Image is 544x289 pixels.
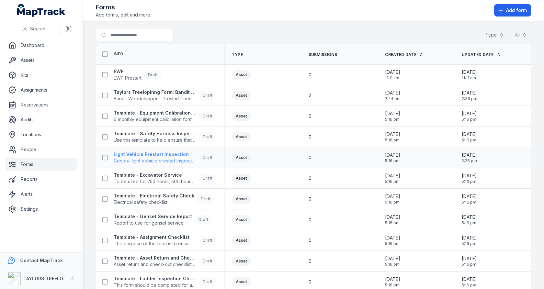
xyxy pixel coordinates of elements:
[199,91,216,100] div: Draft
[462,69,477,81] time: 01/09/2025, 11:11:23 am
[114,158,196,164] span: General light vehicle prestart Inspection form
[199,174,216,183] div: Draft
[385,138,400,143] span: 5:16 pm
[195,215,212,224] div: Draft
[385,200,400,205] span: 5:16 pm
[462,110,477,122] time: 03/06/2025, 5:16:59 pm
[114,151,196,158] strong: Light Vehicle Prestart Inspection
[114,68,162,81] a: EWPEWP PrestartDraft
[462,90,477,96] span: [DATE]
[385,255,400,262] span: [DATE]
[144,70,162,79] div: Draft
[462,214,477,226] time: 03/06/2025, 5:16:59 pm
[462,96,477,101] span: 2:36 pm
[114,193,214,206] a: Template - Electrical Safety CheckElectrical safety checklistDraft
[114,234,196,240] strong: Template - Assignment Checklist
[199,112,216,121] div: Draft
[385,69,400,81] time: 01/09/2025, 11:11:04 am
[385,235,400,246] time: 03/06/2025, 5:16:59 pm
[232,277,251,286] div: Asset
[481,29,508,41] button: Type
[385,96,401,101] span: 2:44 pm
[385,172,400,184] time: 03/06/2025, 5:16:59 pm
[385,262,400,267] span: 5:16 pm
[232,174,251,183] div: Asset
[114,130,216,143] a: Template - Safety Harness InspectionUse this template to help ensure that your harness is in good...
[232,153,251,162] div: Asset
[309,175,312,182] span: 0
[199,153,216,162] div: Draft
[114,130,196,137] strong: Template - Safety Harness Inspection
[114,213,212,226] a: Template - Genset Service ReportReport to use for genset serviceDraft
[385,110,400,117] span: [DATE]
[385,52,416,57] span: Created Date
[5,98,77,111] a: Reservations
[114,275,196,282] strong: Template - Ladder Inspection Checklist
[462,262,477,267] span: 5:16 pm
[462,152,477,163] time: 01/09/2025, 2:28:09 pm
[114,172,216,185] a: Template - Excavator ServiceTo be used for 250 hours, 500 hours and 750 hours service only. (1,00...
[232,215,251,224] div: Asset
[385,214,400,226] time: 03/06/2025, 5:16:59 pm
[385,52,424,57] a: Created Date
[199,132,216,141] div: Draft
[462,235,477,246] time: 03/06/2025, 5:16:59 pm
[385,131,400,143] time: 03/06/2025, 5:16:59 pm
[385,90,401,101] time: 28/08/2025, 2:44:53 pm
[114,255,216,268] a: Template - Asset Return and Check-out ChecklistAsset return and check-out checklist - for key ass...
[462,241,477,246] span: 5:16 pm
[385,172,400,179] span: [DATE]
[5,203,77,216] a: Settings
[232,132,251,141] div: Asset
[462,117,477,122] span: 5:16 pm
[309,72,312,78] span: 0
[199,236,216,245] div: Draft
[462,52,501,57] a: Updated Date
[462,193,477,200] span: [DATE]
[385,158,400,163] span: 5:16 pm
[385,235,400,241] span: [DATE]
[8,23,60,35] button: Search
[462,276,477,288] time: 03/06/2025, 5:16:59 pm
[385,255,400,267] time: 03/06/2025, 5:16:59 pm
[114,199,194,206] span: Electrical safety checklist
[114,68,142,75] strong: EWP
[462,69,477,75] span: [DATE]
[309,196,312,202] span: 0
[5,128,77,141] a: Locations
[385,276,400,288] time: 03/06/2025, 5:16:59 pm
[385,75,400,81] span: 11:11 am
[462,283,477,288] span: 5:16 pm
[462,193,477,205] time: 03/06/2025, 5:16:59 pm
[385,283,400,288] span: 5:16 pm
[462,138,477,143] span: 5:16 pm
[232,112,251,121] div: Asset
[309,217,312,223] span: 0
[5,158,77,171] a: Forms
[114,282,196,288] span: This form should be completed for all ladders.
[385,220,400,226] span: 5:16 pm
[5,54,77,67] a: Assets
[462,255,477,262] span: [DATE]
[114,220,192,226] span: Report to use for genset service
[385,276,400,283] span: [DATE]
[232,195,251,204] div: Asset
[462,90,477,101] time: 01/09/2025, 2:36:41 pm
[114,116,196,123] span: 6 monthly equipment calibration form
[385,179,400,184] span: 5:16 pm
[30,26,45,32] span: Search
[114,172,196,178] strong: Template - Excavator Service
[114,261,196,268] span: Asset return and check-out checklist - for key assets.
[309,92,311,99] span: 2
[114,137,196,143] span: Use this template to help ensure that your harness is in good condition before use to reduce the ...
[385,214,400,220] span: [DATE]
[309,258,312,264] span: 0
[462,220,477,226] span: 5:16 pm
[385,117,400,122] span: 5:16 pm
[5,83,77,96] a: Assignments
[114,193,194,199] strong: Template - Electrical Safety Check
[462,152,477,158] span: [DATE]
[462,214,477,220] span: [DATE]
[114,234,216,247] a: Template - Assignment ChecklistThe purpose of the form is to ensure the employee is licenced and ...
[5,113,77,126] a: Audits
